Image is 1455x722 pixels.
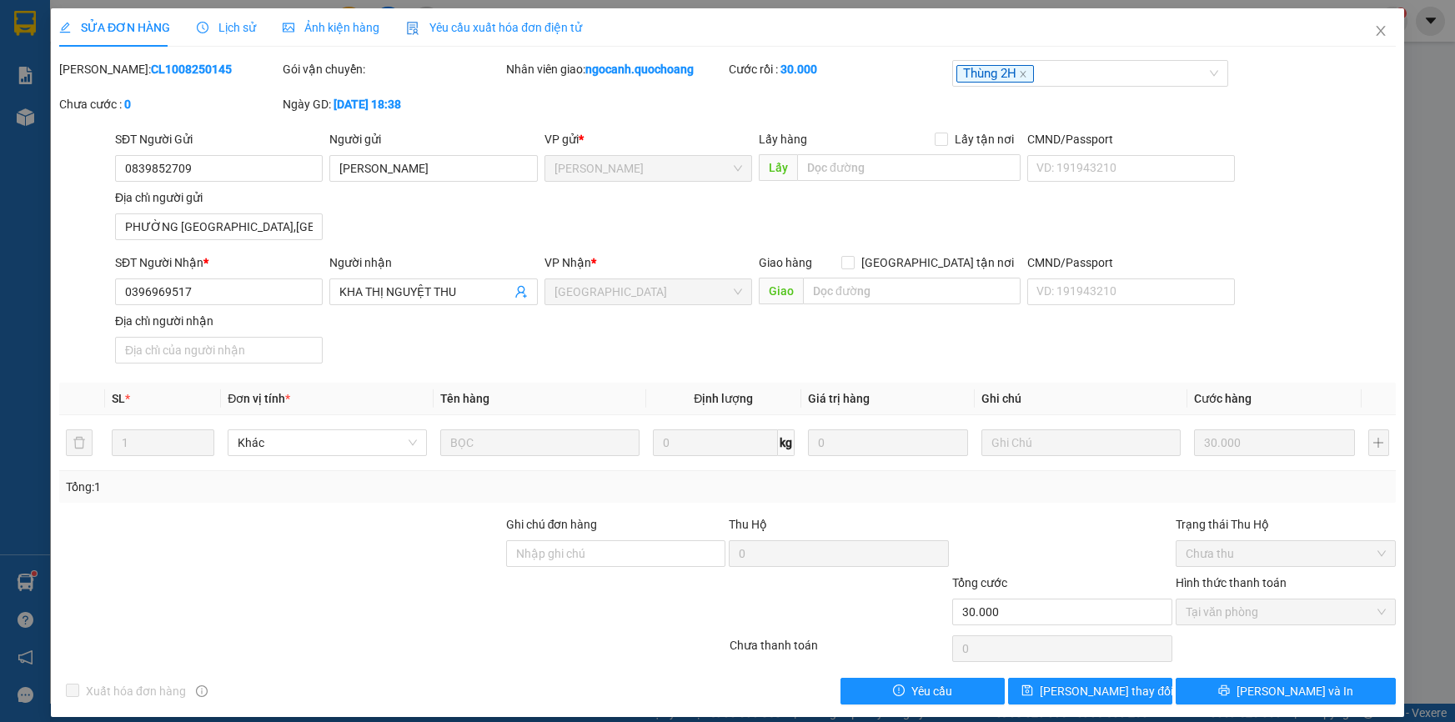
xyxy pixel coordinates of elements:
[911,682,952,700] span: Yêu cầu
[440,392,489,405] span: Tên hàng
[728,636,951,665] div: Chưa thanh toán
[1186,599,1386,624] span: Tại văn phòng
[956,65,1034,83] span: Thùng 2H
[514,285,528,298] span: user-add
[329,253,537,272] div: Người nhận
[1027,253,1235,272] div: CMND/Passport
[729,518,767,531] span: Thu Hộ
[544,256,591,269] span: VP Nhận
[1218,684,1230,698] span: printer
[59,95,279,113] div: Chưa cước :
[197,22,208,33] span: clock-circle
[440,429,640,456] input: VD: Bàn, Ghế
[66,429,93,456] button: delete
[115,213,323,240] input: Địa chỉ của người gửi
[1357,8,1404,55] button: Close
[952,576,1007,589] span: Tổng cước
[334,98,401,111] b: [DATE] 18:38
[59,22,71,33] span: edit
[66,478,562,496] div: Tổng: 1
[1368,429,1389,456] button: plus
[228,392,290,405] span: Đơn vị tính
[694,392,753,405] span: Định lượng
[1374,24,1387,38] span: close
[808,429,969,456] input: 0
[1186,541,1386,566] span: Chưa thu
[981,429,1181,456] input: Ghi Chú
[585,63,694,76] b: ngocanh.quochoang
[1040,682,1173,700] span: [PERSON_NAME] thay đổi
[1021,684,1033,698] span: save
[729,60,949,78] div: Cước rồi :
[1176,678,1396,704] button: printer[PERSON_NAME] và In
[808,392,870,405] span: Giá trị hàng
[115,312,323,330] div: Địa chỉ người nhận
[840,678,1005,704] button: exclamation-circleYêu cầu
[283,22,294,33] span: picture
[112,392,125,405] span: SL
[59,21,170,34] span: SỬA ĐƠN HÀNG
[855,253,1021,272] span: [GEOGRAPHIC_DATA] tận nơi
[115,188,323,207] div: Địa chỉ người gửi
[115,337,323,364] input: Địa chỉ của người nhận
[115,130,323,148] div: SĐT Người Gửi
[893,684,905,698] span: exclamation-circle
[1008,678,1172,704] button: save[PERSON_NAME] thay đổi
[506,60,726,78] div: Nhân viên giao:
[1194,429,1355,456] input: 0
[948,130,1021,148] span: Lấy tận nơi
[506,540,726,567] input: Ghi chú đơn hàng
[544,130,752,148] div: VP gửi
[283,21,379,34] span: Ảnh kiện hàng
[1194,392,1252,405] span: Cước hàng
[406,22,419,35] img: icon
[197,21,256,34] span: Lịch sử
[406,21,582,34] span: Yêu cầu xuất hóa đơn điện tử
[283,60,503,78] div: Gói vận chuyển:
[238,430,417,455] span: Khác
[1027,130,1235,148] div: CMND/Passport
[79,682,193,700] span: Xuất hóa đơn hàng
[759,133,807,146] span: Lấy hàng
[554,156,742,181] span: Cao Lãnh
[1237,682,1353,700] span: [PERSON_NAME] và In
[759,256,812,269] span: Giao hàng
[506,518,598,531] label: Ghi chú đơn hàng
[115,253,323,272] div: SĐT Người Nhận
[1176,576,1287,589] label: Hình thức thanh toán
[1176,515,1396,534] div: Trạng thái Thu Hộ
[329,130,537,148] div: Người gửi
[59,60,279,78] div: [PERSON_NAME]:
[780,63,817,76] b: 30.000
[759,154,797,181] span: Lấy
[797,154,1021,181] input: Dọc đường
[283,95,503,113] div: Ngày GD:
[1019,70,1027,78] span: close
[975,383,1187,415] th: Ghi chú
[151,63,232,76] b: CL1008250145
[778,429,795,456] span: kg
[759,278,803,304] span: Giao
[554,279,742,304] span: Sài Gòn
[124,98,131,111] b: 0
[196,685,208,697] span: info-circle
[803,278,1021,304] input: Dọc đường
